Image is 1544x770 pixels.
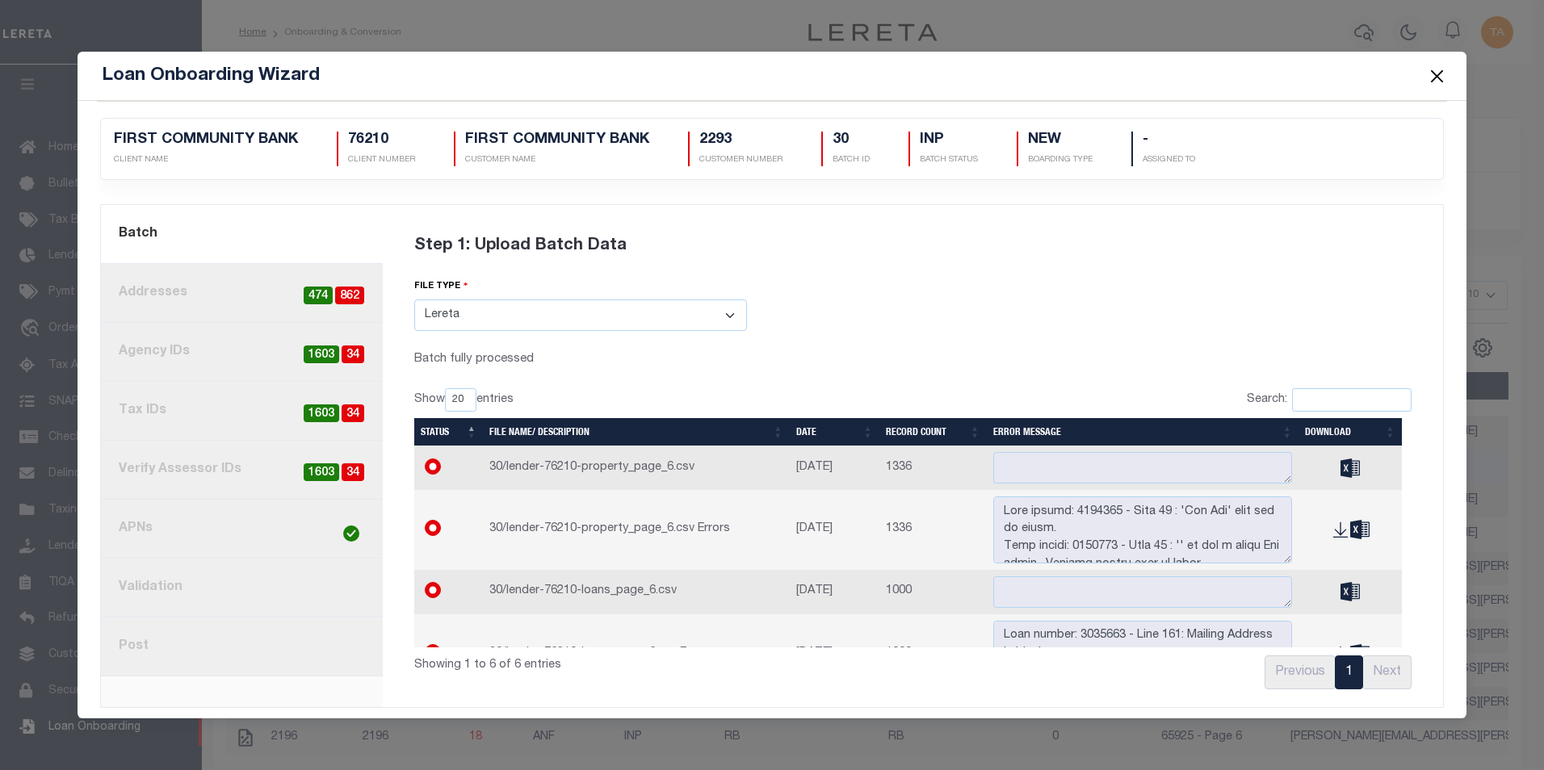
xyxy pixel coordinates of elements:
[790,570,879,614] td: [DATE]
[101,559,383,617] a: Validation
[342,463,364,482] span: 34
[1143,154,1195,166] p: Assigned To
[414,215,1412,278] div: Step 1: Upload Batch Data
[879,570,987,614] td: 1000
[101,500,383,559] a: APNs
[114,132,298,149] h5: FIRST COMMUNITY BANK
[833,154,870,166] p: BATCH ID
[414,388,514,412] label: Show entries
[101,441,383,500] a: Verify Assessor IDs341603
[879,446,987,490] td: 1336
[483,614,790,694] td: 30/lender-76210-loans_page_6.csv Errors
[879,614,987,694] td: 1000
[920,154,978,166] p: BATCH STATUS
[987,418,1299,446] th: Error Message: activate to sort column ascending
[1247,388,1412,412] label: Search:
[335,287,364,305] span: 862
[483,570,790,614] td: 30/lender-76210-loans_page_6.csv
[833,132,870,149] h5: 30
[414,350,747,369] div: Batch fully processed
[1143,132,1195,149] h5: -
[1335,655,1363,689] a: 1
[465,132,649,149] h5: FIRST COMMUNITY BANK
[483,418,790,446] th: File Name/ Description: activate to sort column ascending
[101,617,383,676] a: Post
[790,490,879,570] td: [DATE]
[1028,132,1093,149] h5: NEW
[879,490,987,570] td: 1336
[993,496,1293,563] textarea: Lore ipsumd: 4194365 - Sita 49 : 'Con Adi' elit sed do eiusm. Temp incidi: 0150773 - Utla 45 : ''...
[993,621,1293,688] textarea: Loan number: 3035663 - Line 161: Mailing Address is blank Loan number: 3035758 - Line 276: Mailin...
[920,132,978,149] h5: INP
[483,446,790,490] td: 30/lender-76210-property_page_6.csv
[304,287,333,305] span: 474
[348,132,415,149] h5: 76210
[101,323,383,382] a: Agency IDs341603
[790,614,879,694] td: [DATE]
[304,345,339,364] span: 1603
[1292,388,1412,412] input: Search:
[101,382,383,441] a: Tax IDs341603
[348,154,415,166] p: CLIENT NUMBER
[304,404,339,423] span: 1603
[343,525,359,542] img: check-icon-green.svg
[101,264,383,323] a: Addresses862474
[101,205,383,264] a: Batch
[790,418,879,446] th: Date: activate to sort column ascending
[102,65,320,87] h5: Loan Onboarding Wizard
[414,418,484,446] th: Status: activate to sort column descending
[1028,154,1093,166] p: Boarding Type
[699,132,782,149] h5: 2293
[1426,65,1447,86] button: Close
[465,154,649,166] p: CUSTOMER NAME
[414,278,468,294] label: file type
[342,345,364,364] span: 34
[445,388,476,412] select: Showentries
[114,154,298,166] p: CLIENT NAME
[699,154,782,166] p: CUSTOMER NUMBER
[342,404,364,423] span: 34
[414,647,818,675] div: Showing 1 to 6 of 6 entries
[483,490,790,570] td: 30/lender-76210-property_page_6.csv Errors
[879,418,987,446] th: Record Count: activate to sort column ascending
[1299,418,1402,446] th: Download: activate to sort column ascending
[304,463,339,482] span: 1603
[790,446,879,490] td: [DATE]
